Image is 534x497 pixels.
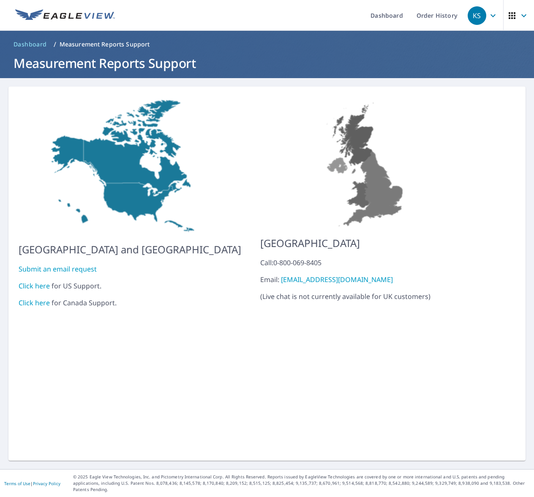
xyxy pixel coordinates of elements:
[10,38,524,51] nav: breadcrumb
[19,298,50,307] a: Click here
[19,281,50,291] a: Click here
[10,54,524,72] h1: Measurement Reports Support
[468,6,486,25] div: KS
[60,40,150,49] p: Measurement Reports Support
[281,275,393,284] a: [EMAIL_ADDRESS][DOMAIN_NAME]
[10,38,50,51] a: Dashboard
[260,274,473,285] div: Email:
[14,40,47,49] span: Dashboard
[15,9,115,22] img: EV Logo
[73,474,530,493] p: © 2025 Eagle View Technologies, Inc. and Pictometry International Corp. All Rights Reserved. Repo...
[260,258,473,301] p: ( Live chat is not currently available for UK customers )
[260,97,473,229] img: US-MAP
[4,481,60,486] p: |
[260,236,473,251] p: [GEOGRAPHIC_DATA]
[19,97,241,235] img: US-MAP
[19,281,241,291] div: for US Support.
[19,264,97,274] a: Submit an email request
[4,481,30,486] a: Terms of Use
[19,298,241,308] div: for Canada Support.
[54,39,56,49] li: /
[19,242,241,257] p: [GEOGRAPHIC_DATA] and [GEOGRAPHIC_DATA]
[33,481,60,486] a: Privacy Policy
[260,258,473,268] div: Call: 0-800-069-8405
